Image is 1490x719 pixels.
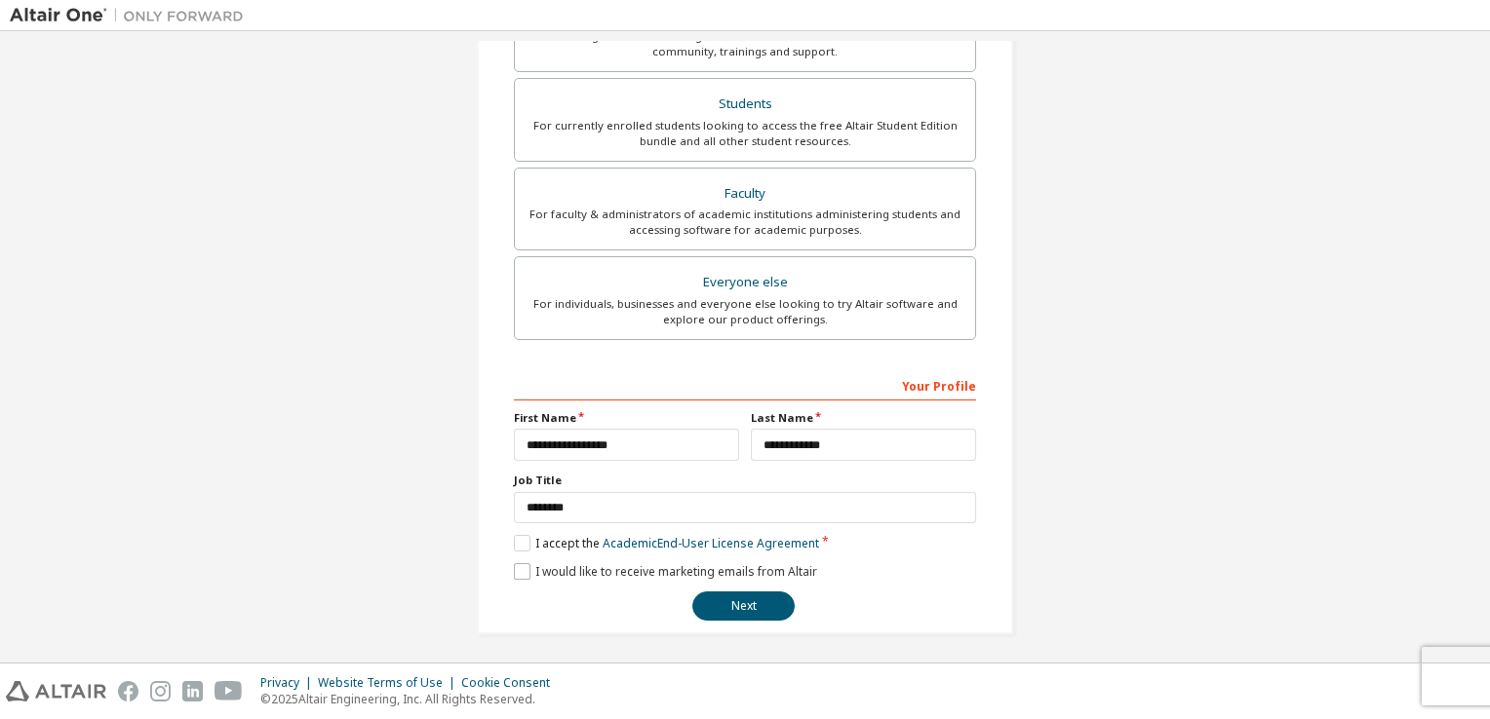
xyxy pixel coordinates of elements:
div: Website Terms of Use [318,675,461,691]
img: instagram.svg [150,681,171,701]
img: youtube.svg [215,681,243,701]
p: © 2025 Altair Engineering, Inc. All Rights Reserved. [260,691,562,707]
div: For currently enrolled students looking to access the free Altair Student Edition bundle and all ... [527,118,963,149]
label: I accept the [514,535,819,551]
div: Cookie Consent [461,675,562,691]
div: Faculty [527,180,963,208]
label: I would like to receive marketing emails from Altair [514,563,817,580]
div: For faculty & administrators of academic institutions administering students and accessing softwa... [527,207,963,238]
div: Everyone else [527,269,963,296]
img: Altair One [10,6,254,25]
img: linkedin.svg [182,681,203,701]
div: For existing customers looking to access software downloads, HPC resources, community, trainings ... [527,28,963,59]
label: First Name [514,410,739,426]
label: Last Name [751,410,976,426]
div: For individuals, businesses and everyone else looking to try Altair software and explore our prod... [527,296,963,327]
button: Next [692,591,795,621]
img: facebook.svg [118,681,138,701]
a: Academic End-User License Agreement [603,535,819,551]
label: Job Title [514,473,976,488]
div: Students [527,91,963,118]
img: altair_logo.svg [6,681,106,701]
div: Privacy [260,675,318,691]
div: Your Profile [514,369,976,400]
